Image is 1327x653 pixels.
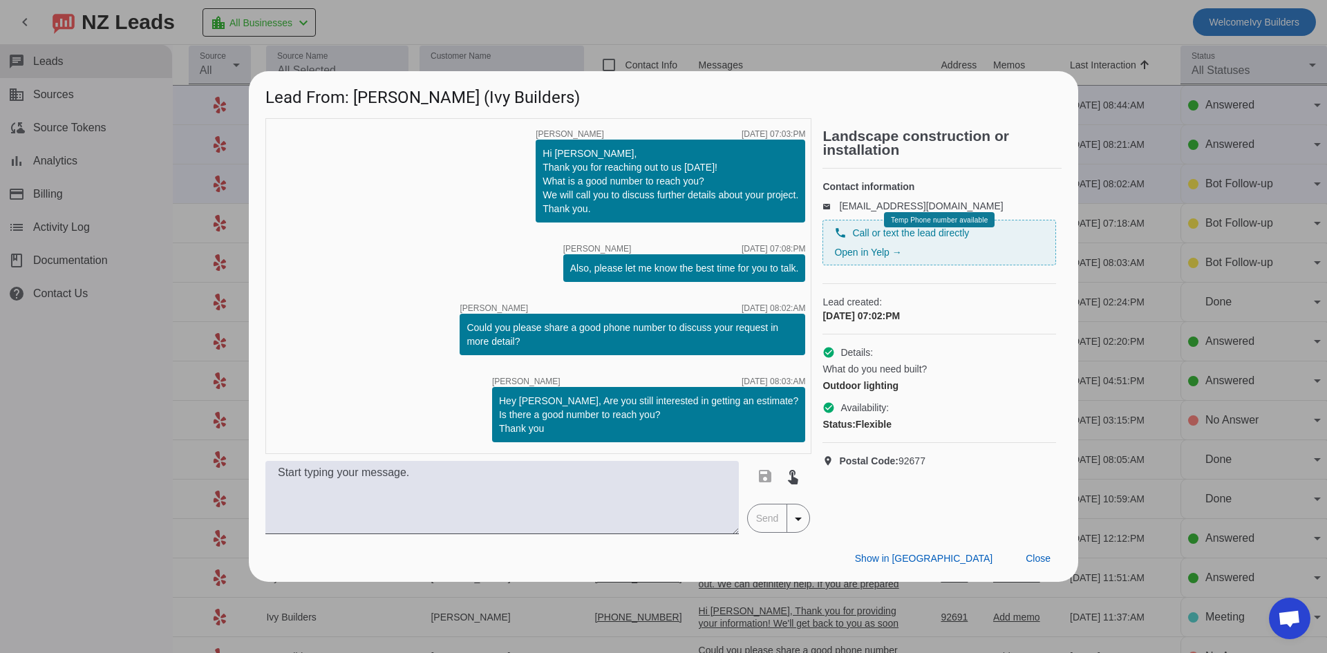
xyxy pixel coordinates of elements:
span: Call or text the lead directly [852,226,969,240]
mat-icon: check_circle [822,401,835,414]
mat-icon: arrow_drop_down [790,511,807,527]
span: [PERSON_NAME] [563,245,632,253]
button: Show in [GEOGRAPHIC_DATA] [844,546,1004,571]
span: What do you need built? [822,362,927,376]
div: Also, please let me know the best time for you to talk.​ [570,261,799,275]
span: Close [1026,553,1051,564]
mat-icon: email [822,202,839,209]
mat-icon: check_circle [822,346,835,359]
div: Hey [PERSON_NAME], Are you still interested in getting an estimate? Is there a good number to rea... [499,394,798,435]
strong: Postal Code: [839,455,898,466]
span: Availability: [840,401,889,415]
div: Hi [PERSON_NAME], Thank you for reaching out to us [DATE]! What is a good number to reach you? We... [543,146,798,216]
span: [PERSON_NAME] [460,304,528,312]
button: Close [1015,546,1062,571]
div: [DATE] 07:03:PM [742,130,805,138]
mat-icon: phone [834,227,847,239]
span: Show in [GEOGRAPHIC_DATA] [855,553,992,564]
div: Open chat [1269,598,1310,639]
span: Temp Phone number available [891,216,988,224]
div: Could you please share a good phone number to discuss your request in more detail?​ [467,321,798,348]
strong: Status: [822,419,855,430]
h2: Landscape construction or installation [822,129,1062,157]
div: Outdoor lighting [822,379,1056,392]
span: Lead created: [822,295,1056,309]
div: [DATE] 07:02:PM [822,309,1056,323]
mat-icon: touch_app [784,468,801,484]
span: [PERSON_NAME] [492,377,561,386]
div: Flexible [822,417,1056,431]
h1: Lead From: [PERSON_NAME] (Ivy Builders) [249,71,1078,117]
span: [PERSON_NAME] [536,130,604,138]
mat-icon: location_on [822,455,839,466]
div: [DATE] 08:02:AM [742,304,805,312]
div: [DATE] 07:08:PM [742,245,805,253]
div: [DATE] 08:03:AM [742,377,805,386]
a: Open in Yelp → [834,247,901,258]
a: [EMAIL_ADDRESS][DOMAIN_NAME] [839,200,1003,211]
h4: Contact information [822,180,1056,193]
span: 92677 [839,454,925,468]
span: Details: [840,346,873,359]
